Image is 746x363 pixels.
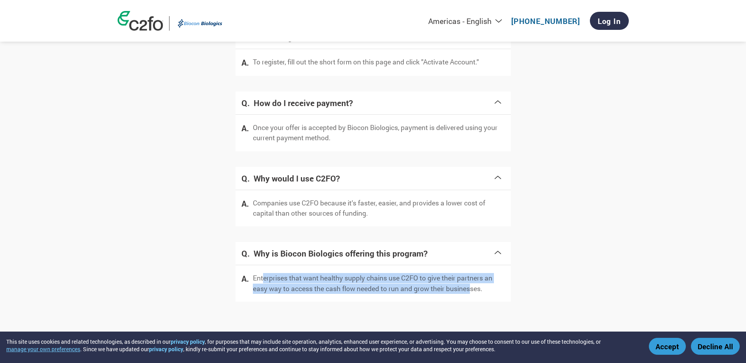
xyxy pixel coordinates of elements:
[253,198,505,219] p: Companies use C2FO because it’s faster, easier, and provides a lower cost of capital than other s...
[149,345,183,353] a: privacy policy
[649,338,686,355] button: Accept
[253,273,505,294] p: Enterprises that want healthy supply chains use C2FO to give their partners an easy way to access...
[253,123,505,143] p: Once your offer is accepted by Biocon Biologics, payment is delivered using your current payment ...
[253,57,479,67] p: To register, fill out the short form on this page and click "Activate Account."
[254,173,493,184] h4: Why would I use C2FO?
[691,338,740,355] button: Decline All
[511,16,580,26] a: [PHONE_NUMBER]
[6,345,80,353] button: manage your own preferences
[171,338,205,345] a: privacy policy
[254,248,493,259] h4: Why is Biocon Biologics offering this program?
[175,16,225,31] img: Biocon Biologics
[590,12,629,30] a: Log In
[6,338,637,353] div: This site uses cookies and related technologies, as described in our , for purposes that may incl...
[118,11,163,31] img: c2fo logo
[254,97,493,108] h4: How do I receive payment?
